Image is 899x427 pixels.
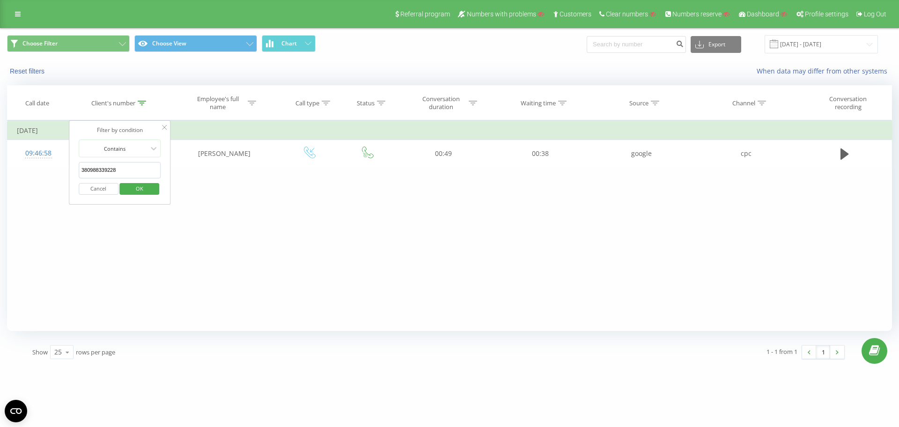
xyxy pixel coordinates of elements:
div: 09:46:58 [17,144,60,162]
button: Choose Filter [7,35,130,52]
span: rows per page [76,348,115,356]
div: Filter by condition [79,125,161,135]
div: Waiting time [521,99,556,107]
div: Conversation recording [818,95,878,111]
button: OK [120,183,160,195]
span: OK [126,181,153,196]
button: Export [691,36,741,53]
td: 00:49 [395,140,492,167]
td: [PERSON_NAME] [170,140,279,167]
div: Call type [295,99,319,107]
div: Status [357,99,375,107]
span: Chart [281,40,297,47]
td: 00:38 [492,140,589,167]
a: When data may differ from other systems [757,66,892,75]
button: Open CMP widget [5,400,27,422]
span: Log Out [864,10,886,18]
td: [DATE] [7,121,892,140]
span: Referral program [400,10,450,18]
input: Search by number [587,36,686,53]
span: Clear numbers [606,10,648,18]
span: Dashboard [747,10,779,18]
span: Numbers reserve [672,10,722,18]
div: Channel [732,99,755,107]
span: Show [32,348,48,356]
td: google [589,140,694,167]
button: Reset filters [7,67,49,75]
span: Customers [560,10,591,18]
span: Profile settings [805,10,848,18]
button: Choose View [134,35,257,52]
span: Choose Filter [22,40,58,47]
button: Cancel [79,183,118,195]
button: Chart [262,35,316,52]
div: 1 - 1 from 1 [766,347,797,356]
a: 1 [816,346,830,359]
input: Enter value [79,162,161,178]
div: Employee's full name [191,95,245,111]
td: cpc [693,140,798,167]
div: Conversation duration [416,95,466,111]
span: Numbers with problems [467,10,536,18]
div: Source [629,99,648,107]
div: 25 [54,347,62,357]
div: Call date [25,99,49,107]
div: Client's number [91,99,135,107]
